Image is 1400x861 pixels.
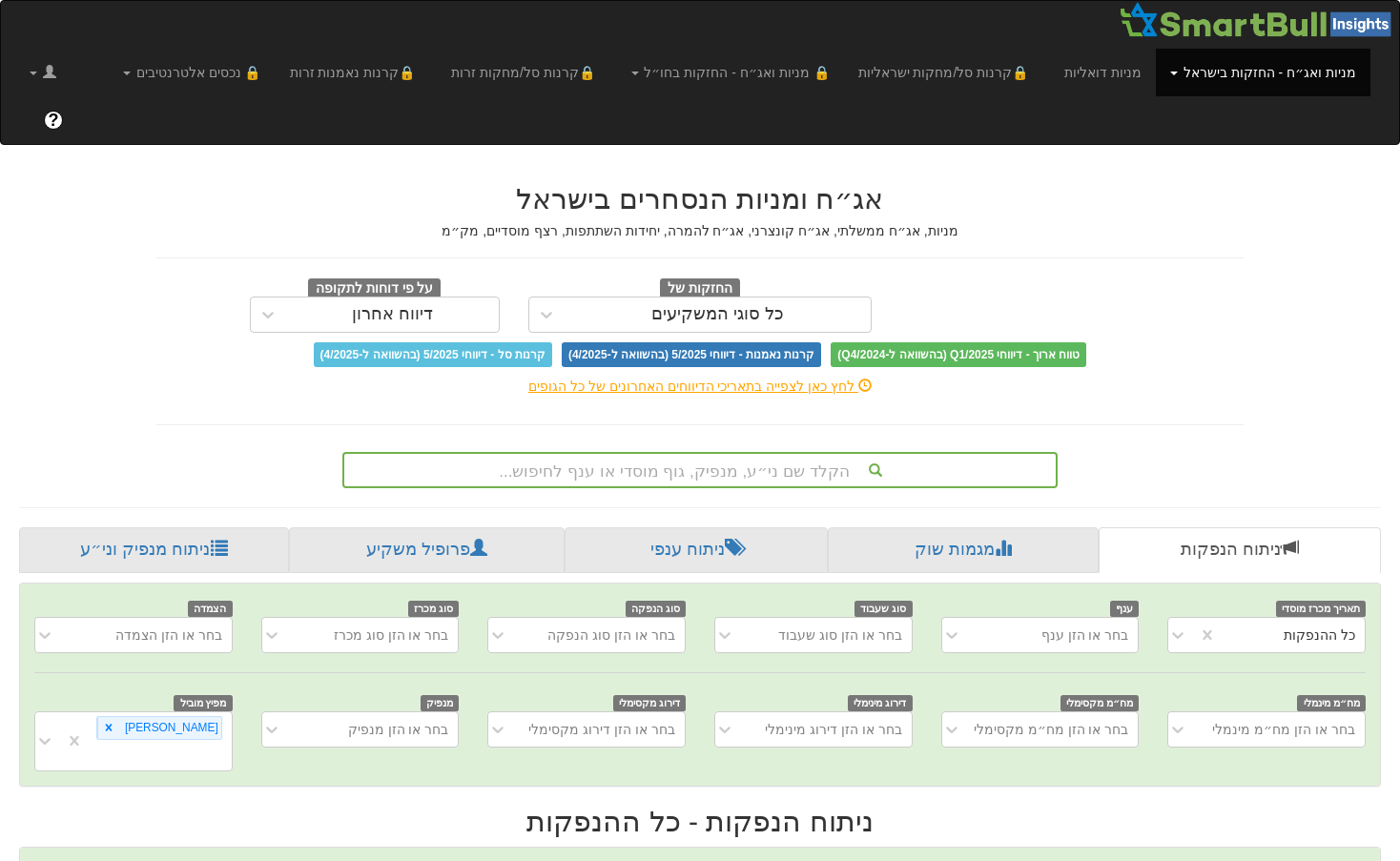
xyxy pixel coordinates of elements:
span: קרנות סל - דיווחי 5/2025 (בהשוואה ל-4/2025) [314,342,552,367]
a: פרופיל משקיע [289,527,565,573]
div: בחר או הזן סוג הנפקה [547,625,675,645]
a: ניתוח הנפקות [1099,527,1381,573]
div: בחר או הזן דירוג מינימלי [765,720,902,739]
a: מניות דואליות [1050,49,1156,96]
span: ענף [1110,601,1140,617]
div: בחר או הזן מנפיק [348,720,449,739]
img: Smartbull [1119,1,1399,39]
span: מפיץ מוביל [174,695,233,711]
div: דיווח אחרון [352,305,433,324]
span: קרנות נאמנות - דיווחי 5/2025 (בהשוואה ל-4/2025) [562,342,821,367]
div: לחץ כאן לצפייה בתאריכי הדיווחים האחרונים של כל הגופים [142,377,1258,396]
span: סוג מכרז [408,601,460,617]
div: בחר או הזן מח״מ מינמלי [1212,720,1355,739]
span: מח״מ מינמלי [1297,695,1366,711]
div: בחר או הזן סוג שעבוד [778,625,902,645]
span: הצמדה [188,601,233,617]
a: 🔒 מניות ואג״ח - החזקות בחו״ל [617,49,844,96]
div: כל ההנפקות [1284,625,1355,645]
div: [PERSON_NAME] [119,717,221,739]
a: 🔒 נכסים אלטרנטיבים [109,49,276,96]
a: מגמות שוק [828,527,1099,573]
span: סוג הנפקה [626,601,687,617]
span: מח״מ מקסימלי [1060,695,1140,711]
span: על פי דוחות לתקופה [308,278,441,299]
div: בחר או הזן מח״מ מקסימלי [974,720,1129,739]
h2: אג״ח ומניות הנסחרים בישראל [156,183,1244,215]
div: בחר או הזן סוג מכרז [334,625,449,645]
span: מנפיק [421,695,460,711]
a: 🔒קרנות סל/מחקות זרות [437,49,616,96]
a: ניתוח מנפיק וני״ע [19,527,289,573]
div: כל סוגי המשקיעים [651,305,784,324]
span: סוג שעבוד [854,601,913,617]
a: מניות ואג״ח - החזקות בישראל [1156,49,1370,96]
a: ניתוח ענפי [565,527,828,573]
span: החזקות של [660,278,740,299]
span: ? [49,111,59,130]
div: בחר או הזן דירוג מקסימלי [528,720,675,739]
span: טווח ארוך - דיווחי Q1/2025 (בהשוואה ל-Q4/2024) [831,342,1086,367]
span: דירוג מינימלי [848,695,913,711]
span: דירוג מקסימלי [613,695,687,711]
h2: ניתוח הנפקות - כל ההנפקות [19,806,1381,837]
h5: מניות, אג״ח ממשלתי, אג״ח קונצרני, אג״ח להמרה, יחידות השתתפות, רצף מוסדיים, מק״מ [156,224,1244,238]
a: 🔒קרנות סל/מחקות ישראליות [844,49,1050,96]
a: 🔒קרנות נאמנות זרות [276,49,438,96]
a: ? [30,96,77,144]
span: תאריך מכרז מוסדי [1276,601,1366,617]
div: הקלד שם ני״ע, מנפיק, גוף מוסדי או ענף לחיפוש... [344,454,1056,486]
div: בחר או הזן הצמדה [115,625,222,645]
div: בחר או הזן ענף [1041,625,1129,645]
